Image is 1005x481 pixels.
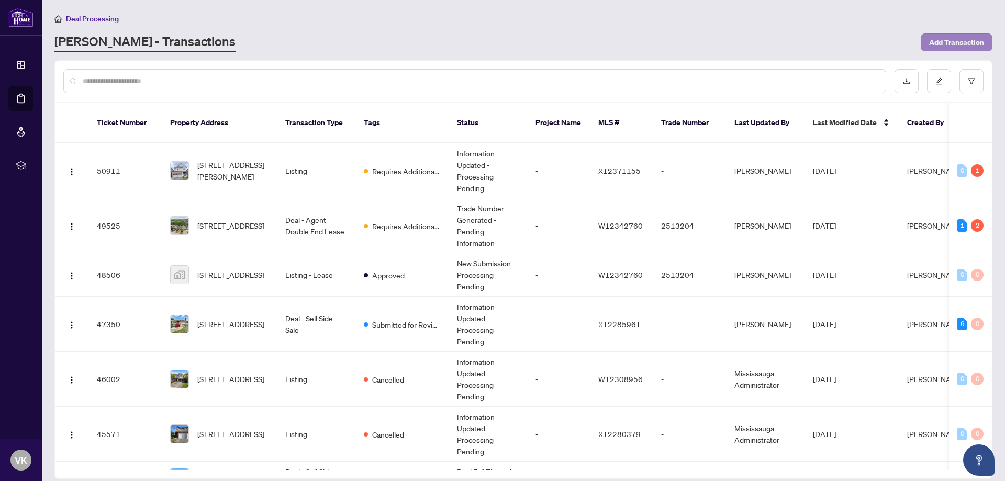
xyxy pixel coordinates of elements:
div: 0 [971,373,984,385]
span: W12308956 [598,374,643,384]
td: Information Updated - Processing Pending [449,143,527,198]
td: - [527,297,590,352]
th: MLS # [590,103,653,143]
td: 50911 [88,143,162,198]
img: thumbnail-img [171,162,188,180]
span: [PERSON_NAME] [907,374,964,384]
td: Listing [277,143,355,198]
td: Listing [277,407,355,462]
span: Requires Additional Docs [372,165,440,177]
img: thumbnail-img [171,370,188,388]
td: 45571 [88,407,162,462]
div: 0 [957,428,967,440]
button: Logo [63,162,80,179]
th: Project Name [527,103,590,143]
button: Open asap [963,444,995,476]
th: Last Updated By [726,103,805,143]
span: Deal Processing [66,14,119,24]
div: 0 [957,164,967,177]
span: Approved [372,270,405,281]
span: [PERSON_NAME] [907,166,964,175]
img: Logo [68,222,76,231]
span: Cancelled [372,374,404,385]
span: home [54,15,62,23]
td: Mississauga Administrator [726,352,805,407]
img: Logo [68,272,76,280]
td: [PERSON_NAME] [726,143,805,198]
th: Property Address [162,103,277,143]
th: Transaction Type [277,103,355,143]
th: Ticket Number [88,103,162,143]
span: Add Transaction [929,34,984,51]
div: 2 [971,219,984,232]
td: Information Updated - Processing Pending [449,352,527,407]
td: - [527,253,590,297]
button: Logo [63,426,80,442]
span: [PERSON_NAME] [907,221,964,230]
th: Trade Number [653,103,726,143]
td: Deal - Sell Side Sale [277,297,355,352]
td: [PERSON_NAME] [726,253,805,297]
button: Logo [63,371,80,387]
span: Cancelled [372,429,404,440]
button: edit [927,69,951,93]
div: 0 [957,373,967,385]
td: [PERSON_NAME] [726,297,805,352]
img: thumbnail-img [171,266,188,284]
td: - [527,143,590,198]
span: Requires Additional Docs [372,220,440,232]
span: [DATE] [813,270,836,279]
button: Logo [63,266,80,283]
span: edit [935,77,943,85]
img: logo [8,8,33,27]
td: 48506 [88,253,162,297]
td: 46002 [88,352,162,407]
span: [STREET_ADDRESS] [197,220,264,231]
span: [PERSON_NAME] [907,270,964,279]
td: - [653,407,726,462]
button: Logo [63,217,80,234]
div: 0 [971,428,984,440]
button: Logo [63,316,80,332]
th: Tags [355,103,449,143]
div: 0 [971,318,984,330]
td: Mississauga Administrator [726,407,805,462]
img: thumbnail-img [171,217,188,234]
button: filter [959,69,984,93]
td: Information Updated - Processing Pending [449,297,527,352]
td: 47350 [88,297,162,352]
span: W12342760 [598,270,643,279]
div: 0 [957,269,967,281]
td: - [653,352,726,407]
button: Add Transaction [921,33,992,51]
span: X12285961 [598,319,641,329]
td: 49525 [88,198,162,253]
td: Listing - Lease [277,253,355,297]
img: Logo [68,376,76,384]
img: Logo [68,321,76,329]
span: [DATE] [813,166,836,175]
a: [PERSON_NAME] - Transactions [54,33,236,52]
td: - [653,143,726,198]
th: Last Modified Date [805,103,899,143]
div: 1 [957,219,967,232]
span: X12280379 [598,429,641,439]
span: [STREET_ADDRESS] [197,318,264,330]
td: Trade Number Generated - Pending Information [449,198,527,253]
span: [DATE] [813,319,836,329]
th: Status [449,103,527,143]
td: Deal - Agent Double End Lease [277,198,355,253]
span: [STREET_ADDRESS] [197,373,264,385]
span: [DATE] [813,429,836,439]
span: download [903,77,910,85]
td: Information Updated - Processing Pending [449,407,527,462]
img: Logo [68,167,76,176]
span: filter [968,77,975,85]
div: 6 [957,318,967,330]
td: - [527,352,590,407]
span: VK [15,453,27,467]
th: Created By [899,103,962,143]
img: thumbnail-img [171,315,188,333]
span: [PERSON_NAME] [907,319,964,329]
td: 2513204 [653,253,726,297]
